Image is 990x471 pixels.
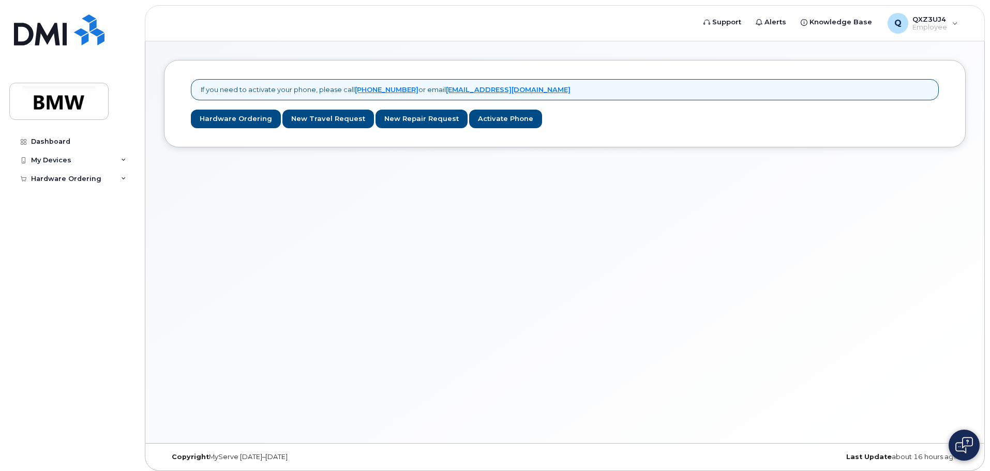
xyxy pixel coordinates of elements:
[698,453,966,461] div: about 16 hours ago
[355,85,418,94] a: [PHONE_NUMBER]
[282,110,374,129] a: New Travel Request
[469,110,542,129] a: Activate Phone
[164,453,431,461] div: MyServe [DATE]–[DATE]
[201,85,571,95] p: If you need to activate your phone, please call or email
[955,437,973,453] img: Open chat
[172,453,209,461] strong: Copyright
[191,110,281,129] a: Hardware Ordering
[376,110,468,129] a: New Repair Request
[846,453,892,461] strong: Last Update
[446,85,571,94] a: [EMAIL_ADDRESS][DOMAIN_NAME]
